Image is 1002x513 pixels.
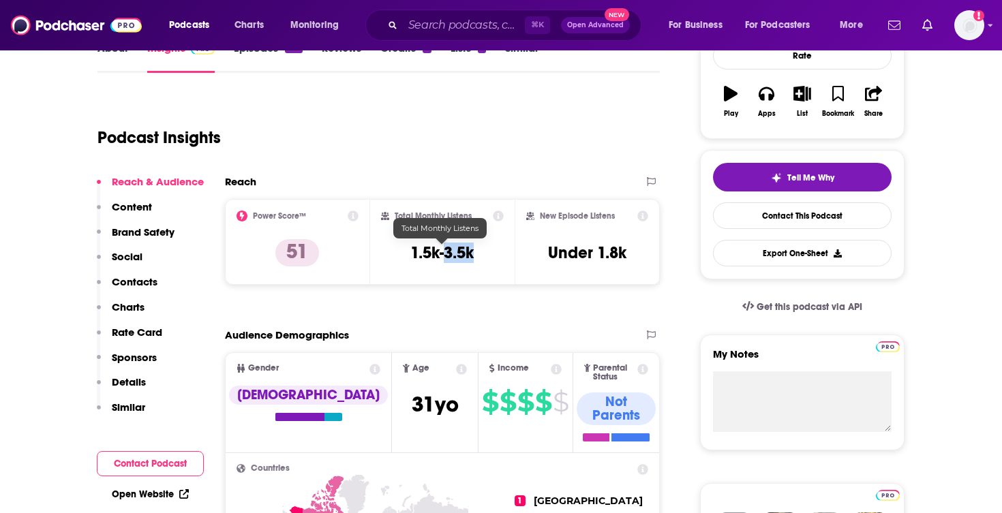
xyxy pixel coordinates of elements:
[535,391,551,413] span: $
[785,77,820,126] button: List
[275,239,319,266] p: 51
[797,110,808,118] div: List
[840,16,863,35] span: More
[112,375,146,388] p: Details
[713,347,892,371] label: My Notes
[248,364,279,373] span: Gender
[97,326,162,351] button: Rate Card
[401,223,479,233] span: Total Monthly Listens
[713,42,892,69] div: Rate
[659,14,740,36] button: open menu
[97,275,157,300] button: Contacts
[876,488,900,501] a: Pro website
[736,14,830,36] button: open menu
[11,12,142,38] img: Podchaser - Follow, Share and Rate Podcasts
[112,300,145,313] p: Charts
[226,14,272,36] a: Charts
[771,172,782,183] img: tell me why sparkle
[97,300,145,326] button: Charts
[577,392,656,425] div: Not Parents
[97,175,204,200] button: Reach & Audience
[112,226,174,238] p: Brand Safety
[97,250,142,275] button: Social
[954,10,984,40] button: Show profile menu
[605,8,629,21] span: New
[378,10,654,41] div: Search podcasts, credits, & more...
[112,351,157,364] p: Sponsors
[97,226,174,251] button: Brand Safety
[669,16,723,35] span: For Business
[225,175,256,188] h2: Reach
[234,42,303,73] a: Episodes402
[403,14,525,36] input: Search podcasts, credits, & more...
[290,16,339,35] span: Monitoring
[540,211,615,221] h2: New Episode Listens
[713,163,892,191] button: tell me why sparkleTell Me Why
[553,391,568,413] span: $
[731,290,873,324] a: Get this podcast via API
[322,42,361,73] a: Reviews
[525,16,550,34] span: ⌘ K
[505,42,538,73] a: Similar
[593,364,635,382] span: Parental Status
[876,490,900,501] img: Podchaser Pro
[112,401,145,414] p: Similar
[820,77,855,126] button: Bookmark
[451,42,486,73] a: Lists7
[97,127,221,148] h1: Podcast Insights
[97,451,204,476] button: Contact Podcast
[973,10,984,21] svg: Add a profile image
[713,77,748,126] button: Play
[713,202,892,229] a: Contact This Podcast
[876,341,900,352] img: Podchaser Pro
[748,77,784,126] button: Apps
[147,42,215,73] a: InsightsPodchaser Pro
[713,240,892,266] button: Export One-Sheet
[500,391,516,413] span: $
[883,14,906,37] a: Show notifications dropdown
[412,364,429,373] span: Age
[160,14,227,36] button: open menu
[412,391,459,418] span: 31 yo
[234,16,264,35] span: Charts
[97,200,152,226] button: Content
[380,42,431,73] a: Credits2
[112,488,189,500] a: Open Website
[395,211,472,221] h2: Total Monthly Listens
[97,42,128,73] a: About
[97,401,145,426] button: Similar
[758,110,776,118] div: Apps
[251,464,290,473] span: Countries
[917,14,938,37] a: Show notifications dropdown
[745,16,810,35] span: For Podcasters
[482,391,498,413] span: $
[864,110,883,118] div: Share
[517,391,534,413] span: $
[757,301,862,313] span: Get this podcast via API
[561,17,630,33] button: Open AdvancedNew
[567,22,624,29] span: Open Advanced
[112,275,157,288] p: Contacts
[954,10,984,40] img: User Profile
[876,339,900,352] a: Pro website
[724,110,738,118] div: Play
[515,495,526,506] span: 1
[97,375,146,401] button: Details
[548,243,626,263] h3: Under 1.8k
[534,495,643,507] span: [GEOGRAPHIC_DATA]
[954,10,984,40] span: Logged in as maiak
[112,326,162,339] p: Rate Card
[225,328,349,341] h2: Audience Demographics
[787,172,834,183] span: Tell Me Why
[410,243,474,263] h3: 1.5k-3.5k
[112,200,152,213] p: Content
[498,364,529,373] span: Income
[229,386,388,405] div: [DEMOGRAPHIC_DATA]
[169,16,209,35] span: Podcasts
[856,77,892,126] button: Share
[822,110,854,118] div: Bookmark
[112,175,204,188] p: Reach & Audience
[97,351,157,376] button: Sponsors
[830,14,880,36] button: open menu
